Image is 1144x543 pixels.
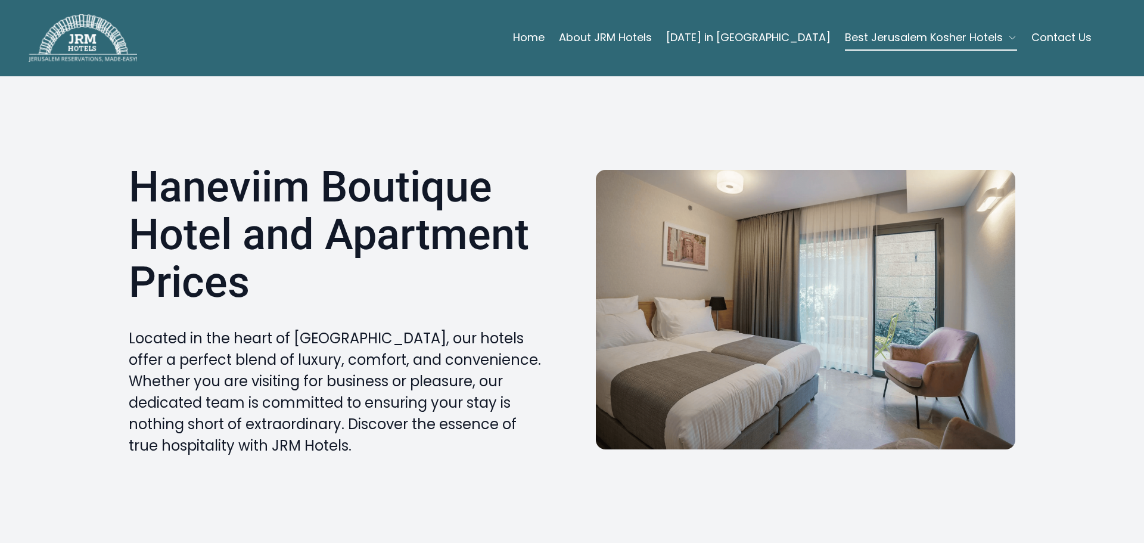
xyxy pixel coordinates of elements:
[513,26,545,49] a: Home
[666,26,831,49] a: [DATE] in [GEOGRAPHIC_DATA]
[559,26,652,49] a: About JRM Hotels
[845,29,1003,46] span: Best Jerusalem Kosher Hotels
[129,328,548,457] p: Located in the heart of [GEOGRAPHIC_DATA], our hotels offer a perfect blend of luxury, comfort, a...
[1031,26,1092,49] a: Contact Us
[845,26,1017,49] button: Best Jerusalem Kosher Hotels
[129,163,548,311] h1: Haneviim Boutique Hotel and Apartment Prices
[29,14,137,62] img: JRM Hotels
